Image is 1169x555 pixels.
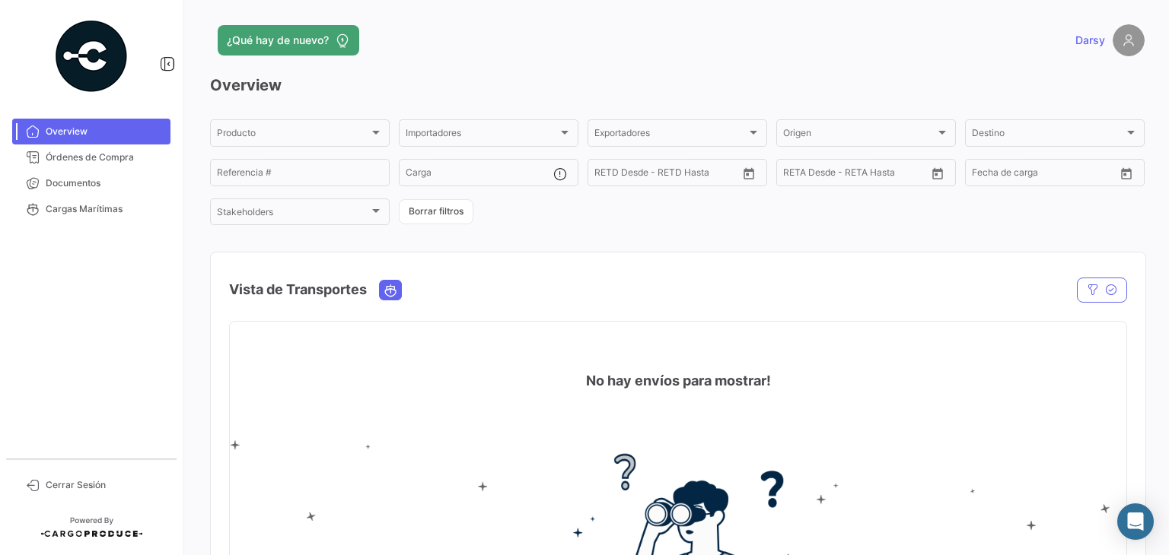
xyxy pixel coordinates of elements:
span: ¿Qué hay de nuevo? [227,33,329,48]
span: Origen [783,130,935,141]
input: Hasta [821,170,890,180]
input: Desde [783,170,811,180]
span: Cargas Marítimas [46,202,164,216]
input: Hasta [1010,170,1078,180]
span: Destino [972,130,1124,141]
span: Producto [217,130,369,141]
span: Cerrar Sesión [46,478,164,492]
button: ¿Qué hay de nuevo? [218,25,359,55]
button: Open calendar [737,162,760,185]
span: Documentos [46,176,164,190]
span: Órdenes de Compra [46,151,164,164]
a: Órdenes de Compra [12,144,170,170]
button: Ocean [380,281,401,300]
h4: No hay envíos para mostrar! [586,370,771,392]
span: Exportadores [594,130,747,141]
span: Importadores [406,130,558,141]
span: Overview [46,125,164,138]
input: Hasta [632,170,701,180]
button: Open calendar [1115,162,1138,185]
a: Overview [12,119,170,144]
h3: Overview [210,75,1145,96]
a: Cargas Marítimas [12,196,170,222]
h4: Vista de Transportes [229,279,367,300]
img: placeholder-user.png [1113,24,1145,56]
input: Desde [972,170,999,180]
a: Documentos [12,170,170,196]
div: Abrir Intercom Messenger [1117,503,1154,540]
span: Darsy [1075,33,1105,48]
input: Desde [594,170,622,180]
button: Borrar filtros [399,199,473,224]
img: powered-by.png [53,18,129,94]
span: Stakeholders [217,209,369,220]
button: Open calendar [926,162,949,185]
